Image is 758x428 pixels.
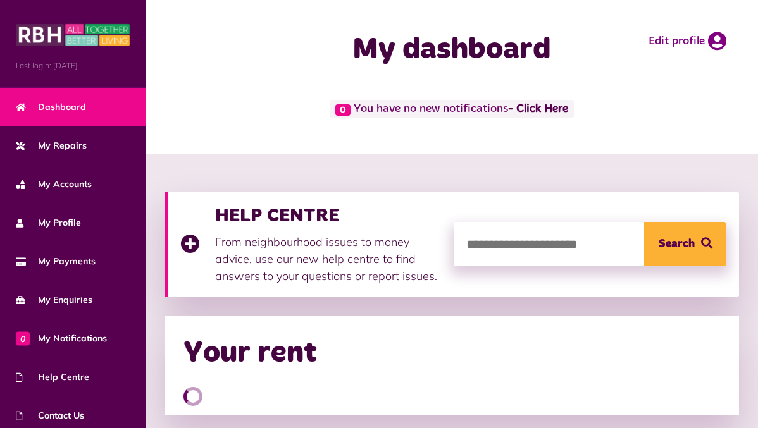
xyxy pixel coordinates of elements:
[16,370,89,384] span: Help Centre
[649,32,726,51] a: Edit profile
[659,222,695,266] span: Search
[16,409,84,422] span: Contact Us
[16,178,92,191] span: My Accounts
[644,222,726,266] button: Search
[215,233,441,284] p: From neighbourhood issues to money advice, use our new help centre to find answers to your questi...
[16,139,87,152] span: My Repairs
[16,22,130,47] img: MyRBH
[508,104,568,115] a: - Click Here
[16,331,30,345] span: 0
[16,60,130,71] span: Last login: [DATE]
[16,216,81,229] span: My Profile
[183,335,317,372] h2: Your rent
[213,32,690,68] h1: My dashboard
[335,104,351,116] span: 0
[16,101,86,114] span: Dashboard
[215,204,441,227] h3: HELP CENTRE
[16,293,92,307] span: My Enquiries
[16,332,107,345] span: My Notifications
[330,100,573,118] span: You have no new notifications
[16,255,96,268] span: My Payments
